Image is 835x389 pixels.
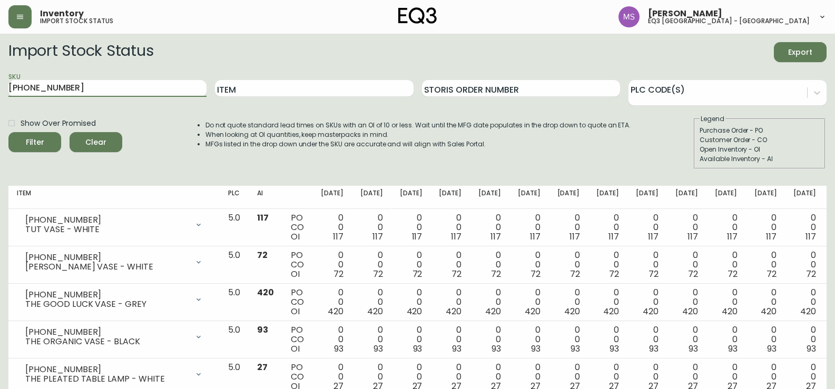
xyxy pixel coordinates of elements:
[40,18,113,24] h5: import stock status
[400,251,423,279] div: 0 0
[220,321,249,358] td: 5.0
[439,251,461,279] div: 0 0
[439,325,461,354] div: 0 0
[793,288,816,316] div: 0 0
[700,135,820,145] div: Customer Order - CO
[291,288,304,316] div: PO CO
[675,288,698,316] div: 0 0
[17,251,211,274] div: [PHONE_NUMBER][PERSON_NAME] VASE - WHITE
[373,268,383,280] span: 72
[25,374,188,384] div: THE PLEATED TABLE LAMP - WHITE
[564,305,580,317] span: 420
[490,231,501,243] span: 117
[257,324,268,336] span: 93
[636,288,659,316] div: 0 0
[478,251,501,279] div: 0 0
[530,231,541,243] span: 117
[25,337,188,346] div: THE ORGANIC VASE - BLACK
[687,231,698,243] span: 117
[220,186,249,209] th: PLC
[649,268,659,280] span: 72
[220,284,249,321] td: 5.0
[754,288,777,316] div: 0 0
[675,325,698,354] div: 0 0
[25,365,188,374] div: [PHONE_NUMBER]
[70,132,122,152] button: Clear
[25,290,188,300] div: [PHONE_NUMBER]
[360,288,383,316] div: 0 0
[570,268,580,280] span: 72
[648,18,810,24] h5: eq3 [GEOGRAPHIC_DATA] - [GEOGRAPHIC_DATA]
[596,213,619,242] div: 0 0
[603,305,619,317] span: 420
[470,186,509,209] th: [DATE]
[715,213,738,242] div: 0 0
[25,327,188,337] div: [PHONE_NUMBER]
[367,305,383,317] span: 420
[485,305,501,317] span: 420
[782,46,818,59] span: Export
[557,213,580,242] div: 0 0
[807,343,816,355] span: 93
[596,251,619,279] div: 0 0
[700,154,820,164] div: Available Inventory - AI
[412,268,423,280] span: 72
[531,268,541,280] span: 72
[609,268,619,280] span: 72
[675,251,698,279] div: 0 0
[334,343,343,355] span: 93
[618,6,640,27] img: 1b6e43211f6f3cc0b0729c9049b8e7af
[439,213,461,242] div: 0 0
[728,343,738,355] span: 93
[333,268,343,280] span: 72
[648,9,722,18] span: [PERSON_NAME]
[249,186,282,209] th: AI
[728,268,738,280] span: 72
[610,343,619,355] span: 93
[766,231,777,243] span: 117
[25,262,188,272] div: [PERSON_NAME] VASE - WHITE
[291,213,304,242] div: PO CO
[700,126,820,135] div: Purchase Order - PO
[360,213,383,242] div: 0 0
[478,325,501,354] div: 0 0
[549,186,588,209] th: [DATE]
[793,325,816,354] div: 0 0
[291,325,304,354] div: PO CO
[531,343,541,355] span: 93
[391,186,431,209] th: [DATE]
[767,343,777,355] span: 93
[291,343,300,355] span: OI
[689,343,698,355] span: 93
[205,139,631,149] li: MFGs listed in the drop down under the SKU are accurate and will align with Sales Portal.
[360,325,383,354] div: 0 0
[17,213,211,236] div: [PHONE_NUMBER]TUT VASE - WHITE
[715,251,738,279] div: 0 0
[806,268,816,280] span: 72
[518,325,541,354] div: 0 0
[78,136,114,149] span: Clear
[492,343,501,355] span: 93
[682,305,698,317] span: 420
[321,251,343,279] div: 0 0
[774,42,827,62] button: Export
[557,288,580,316] div: 0 0
[374,343,383,355] span: 93
[746,186,785,209] th: [DATE]
[8,42,153,62] h2: Import Stock Status
[767,268,777,280] span: 72
[257,361,268,373] span: 27
[220,246,249,284] td: 5.0
[291,251,304,279] div: PO CO
[21,118,96,129] span: Show Over Promised
[793,251,816,279] div: 0 0
[333,231,343,243] span: 117
[257,212,269,224] span: 117
[413,343,423,355] span: 93
[571,343,580,355] span: 93
[257,249,268,261] span: 72
[205,121,631,130] li: Do not quote standard lead times on SKUs with an OI of 10 or less. Wait until the MFG date popula...
[352,186,391,209] th: [DATE]
[205,130,631,139] li: When looking at OI quantities, keep masterpacks in mind.
[400,325,423,354] div: 0 0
